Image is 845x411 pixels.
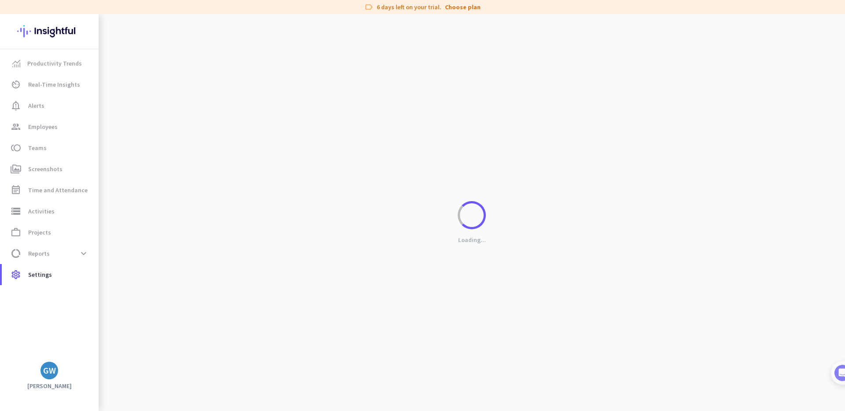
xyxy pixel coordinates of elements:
i: notification_important [11,100,21,111]
a: menu-itemProductivity Trends [2,53,99,74]
span: Time and Attendance [28,185,88,195]
i: toll [11,143,21,153]
a: event_noteTime and Attendance [2,180,99,201]
a: tollTeams [2,137,99,158]
span: Real-Time Insights [28,79,80,90]
a: perm_mediaScreenshots [2,158,99,180]
a: groupEmployees [2,116,99,137]
span: Productivity Trends [27,58,82,69]
span: Alerts [28,100,44,111]
img: menu-item [12,59,20,67]
a: work_outlineProjects [2,222,99,243]
i: storage [11,206,21,217]
span: Settings [28,269,52,280]
a: Choose plan [445,3,481,11]
i: work_outline [11,227,21,238]
span: Projects [28,227,51,238]
p: Loading... [458,236,486,244]
i: group [11,121,21,132]
a: settingsSettings [2,264,99,285]
i: settings [11,269,21,280]
span: Teams [28,143,47,153]
i: perm_media [11,164,21,174]
i: av_timer [11,79,21,90]
a: data_usageReportsexpand_more [2,243,99,264]
a: av_timerReal-Time Insights [2,74,99,95]
a: storageActivities [2,201,99,222]
i: label [364,3,373,11]
i: event_note [11,185,21,195]
span: Screenshots [28,164,62,174]
span: Reports [28,248,50,259]
img: Insightful logo [17,14,81,48]
div: GW [43,366,56,375]
i: data_usage [11,248,21,259]
span: Employees [28,121,58,132]
button: expand_more [76,246,92,261]
a: notification_importantAlerts [2,95,99,116]
span: Activities [28,206,55,217]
